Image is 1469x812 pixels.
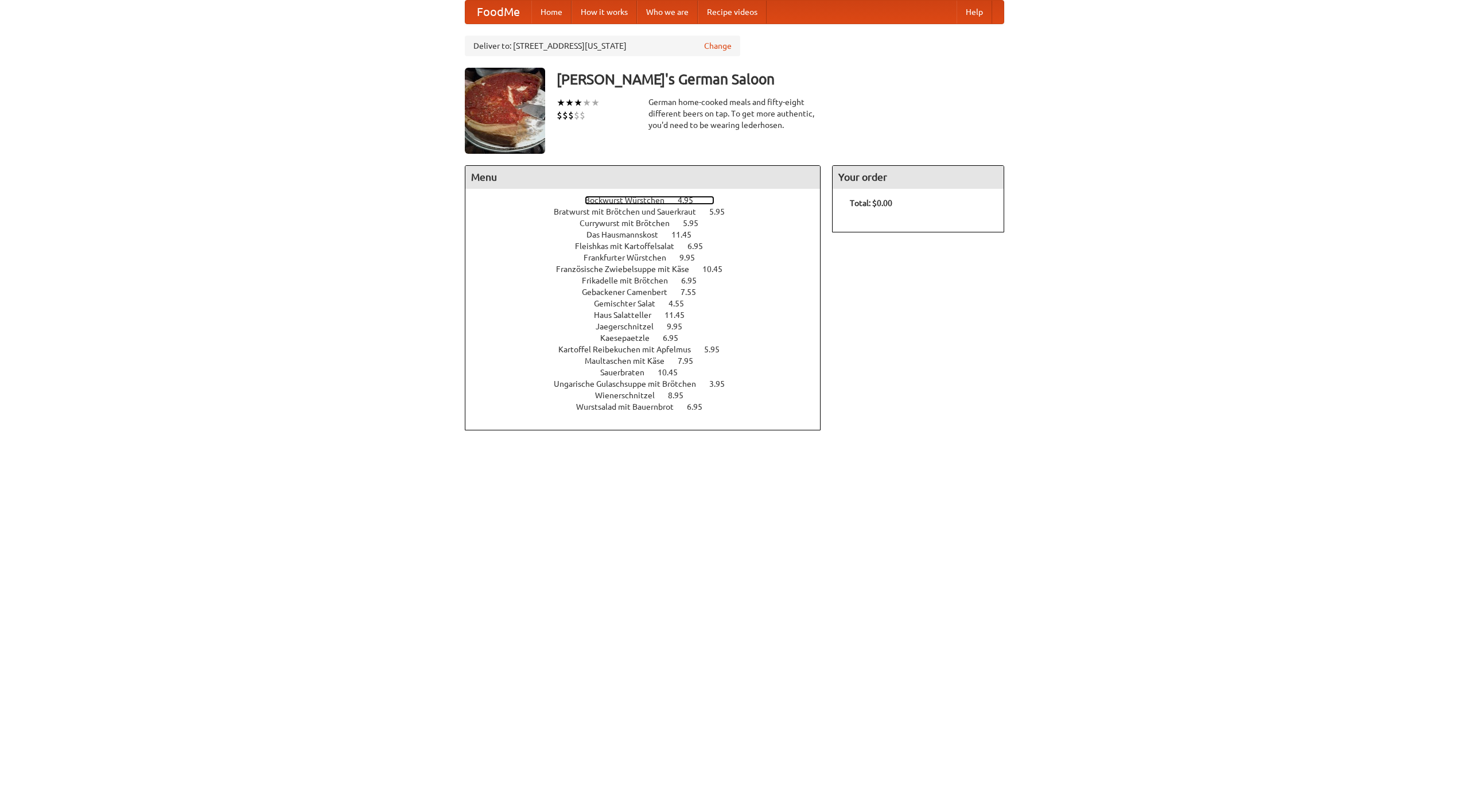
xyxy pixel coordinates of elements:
[683,219,710,228] span: 5.95
[554,207,708,216] span: Bratwurst mit Brötchen und Sauerkraut
[704,40,732,52] a: Change
[465,36,740,56] div: Deliver to: [STREET_ADDRESS][US_STATE]
[562,109,568,122] li: $
[575,242,686,251] span: Fleishkas mit Kartoffelsalat
[582,96,591,109] li: ★
[558,345,702,354] span: Kartoffel Reibekuchen mit Apfelmus
[957,1,992,24] a: Help
[702,265,734,274] span: 10.45
[554,379,708,388] span: Ungarische Gulaschsuppe mit Brötchen
[600,368,656,377] span: Sauerbraten
[575,242,724,251] a: Fleishkas mit Kartoffelsalat 6.95
[465,1,531,24] a: FoodMe
[557,96,565,109] li: ★
[576,402,724,411] a: Wurstsalad mit Bauernbrot 6.95
[596,322,704,331] a: Jaegerschnitzel 9.95
[664,310,696,320] span: 11.45
[687,402,714,411] span: 6.95
[556,265,701,274] span: Französische Zwiebelsuppe mit Käse
[600,333,661,343] span: Kaesepaetzle
[557,109,562,122] li: $
[584,253,716,262] a: Frankfurter Würstchen 9.95
[600,368,699,377] a: Sauerbraten 10.45
[465,166,820,189] h4: Menu
[582,276,718,285] a: Frikadelle mit Brötchen 6.95
[595,391,705,400] a: Wienerschnitzel 8.95
[580,219,681,228] span: Currywurst mit Brötchen
[687,242,714,251] span: 6.95
[586,230,713,239] a: Das Hausmannskost 11.45
[679,253,706,262] span: 9.95
[658,368,689,377] span: 10.45
[558,345,741,354] a: Kartoffel Reibekuchen mit Apfelmus 5.95
[667,322,694,331] span: 9.95
[596,322,665,331] span: Jaegerschnitzel
[669,299,695,308] span: 4.55
[668,391,695,400] span: 8.95
[704,345,731,354] span: 5.95
[600,333,699,343] a: Kaesepaetzle 6.95
[582,287,717,297] a: Gebackener Camenbert 7.55
[594,310,663,320] span: Haus Salatteller
[595,391,666,400] span: Wienerschnitzel
[576,402,685,411] span: Wurstsalad mit Bauernbrot
[709,379,736,388] span: 3.95
[568,109,574,122] li: $
[580,109,585,122] li: $
[585,356,676,366] span: Maultaschen mit Käse
[698,1,767,24] a: Recipe videos
[637,1,698,24] a: Who we are
[565,96,574,109] li: ★
[585,196,676,205] span: Bockwurst Würstchen
[663,333,690,343] span: 6.95
[574,96,582,109] li: ★
[585,356,714,366] a: Maultaschen mit Käse 7.95
[594,310,706,320] a: Haus Salatteller 11.45
[554,379,746,388] a: Ungarische Gulaschsuppe mit Brötchen 3.95
[554,207,746,216] a: Bratwurst mit Brötchen und Sauerkraut 5.95
[585,196,714,205] a: Bockwurst Würstchen 4.95
[572,1,637,24] a: How it works
[678,356,705,366] span: 7.95
[586,230,670,239] span: Das Hausmannskost
[671,230,703,239] span: 11.45
[648,96,821,131] div: German home-cooked meals and fifty-eight different beers on tap. To get more authentic, you'd nee...
[591,96,600,109] li: ★
[678,196,705,205] span: 4.95
[594,299,667,308] span: Gemischter Salat
[557,68,1004,91] h3: [PERSON_NAME]'s German Saloon
[681,287,708,297] span: 7.55
[556,265,744,274] a: Französische Zwiebelsuppe mit Käse 10.45
[531,1,572,24] a: Home
[681,276,708,285] span: 6.95
[582,287,679,297] span: Gebackener Camenbert
[584,253,678,262] span: Frankfurter Würstchen
[465,68,545,154] img: angular.jpg
[850,199,892,208] b: Total: $0.00
[574,109,580,122] li: $
[580,219,720,228] a: Currywurst mit Brötchen 5.95
[582,276,679,285] span: Frikadelle mit Brötchen
[709,207,736,216] span: 5.95
[594,299,705,308] a: Gemischter Salat 4.55
[833,166,1004,189] h4: Your order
